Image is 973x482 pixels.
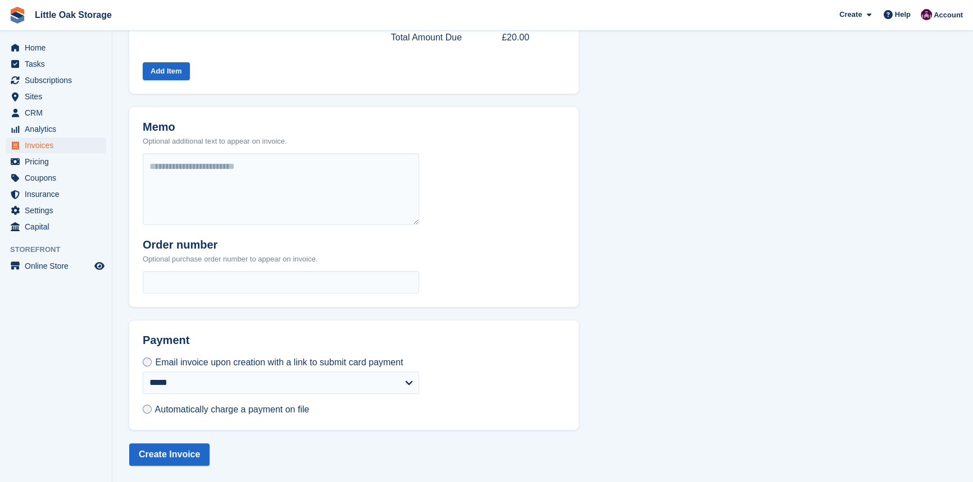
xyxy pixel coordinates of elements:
[25,186,92,202] span: Insurance
[143,254,317,265] p: Optional purchase order number to appear on invoice.
[6,137,106,153] a: menu
[143,136,287,147] p: Optional additional text to appear on invoice.
[143,62,190,81] button: Add Item
[25,137,92,153] span: Invoices
[6,105,106,121] a: menu
[25,89,92,104] span: Sites
[934,10,963,21] span: Account
[155,357,403,367] span: Email invoice upon creation with a link to submit card payment
[487,31,529,44] span: £20.00
[6,203,106,218] a: menu
[30,6,116,24] a: Little Oak Storage
[25,40,92,56] span: Home
[25,72,92,88] span: Subscriptions
[25,121,92,137] span: Analytics
[129,443,210,466] button: Create Invoice
[25,105,92,121] span: CRM
[143,405,152,414] input: Automatically charge a payment on file
[6,72,106,88] a: menu
[6,219,106,235] a: menu
[6,121,106,137] a: menu
[895,9,911,20] span: Help
[155,405,310,414] span: Automatically charge a payment on file
[25,258,92,274] span: Online Store
[25,203,92,218] span: Settings
[143,238,317,251] h2: Order number
[25,170,92,186] span: Coupons
[6,170,106,186] a: menu
[143,334,419,356] h2: Payment
[6,154,106,169] a: menu
[391,31,462,44] span: Total Amount Due
[6,258,106,274] a: menu
[6,40,106,56] a: menu
[6,56,106,72] a: menu
[6,89,106,104] a: menu
[25,154,92,169] span: Pricing
[93,259,106,273] a: Preview store
[9,7,26,24] img: stora-icon-8386f47178a22dfd0bd8f6a31ec36ba5ce8667c1dd55bd0f319d3a0aa187defe.svg
[6,186,106,202] a: menu
[25,56,92,72] span: Tasks
[921,9,932,20] img: Morgen Aujla
[25,219,92,235] span: Capital
[839,9,862,20] span: Create
[10,244,112,255] span: Storefront
[143,121,287,134] h2: Memo
[143,357,152,366] input: Email invoice upon creation with a link to submit card payment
